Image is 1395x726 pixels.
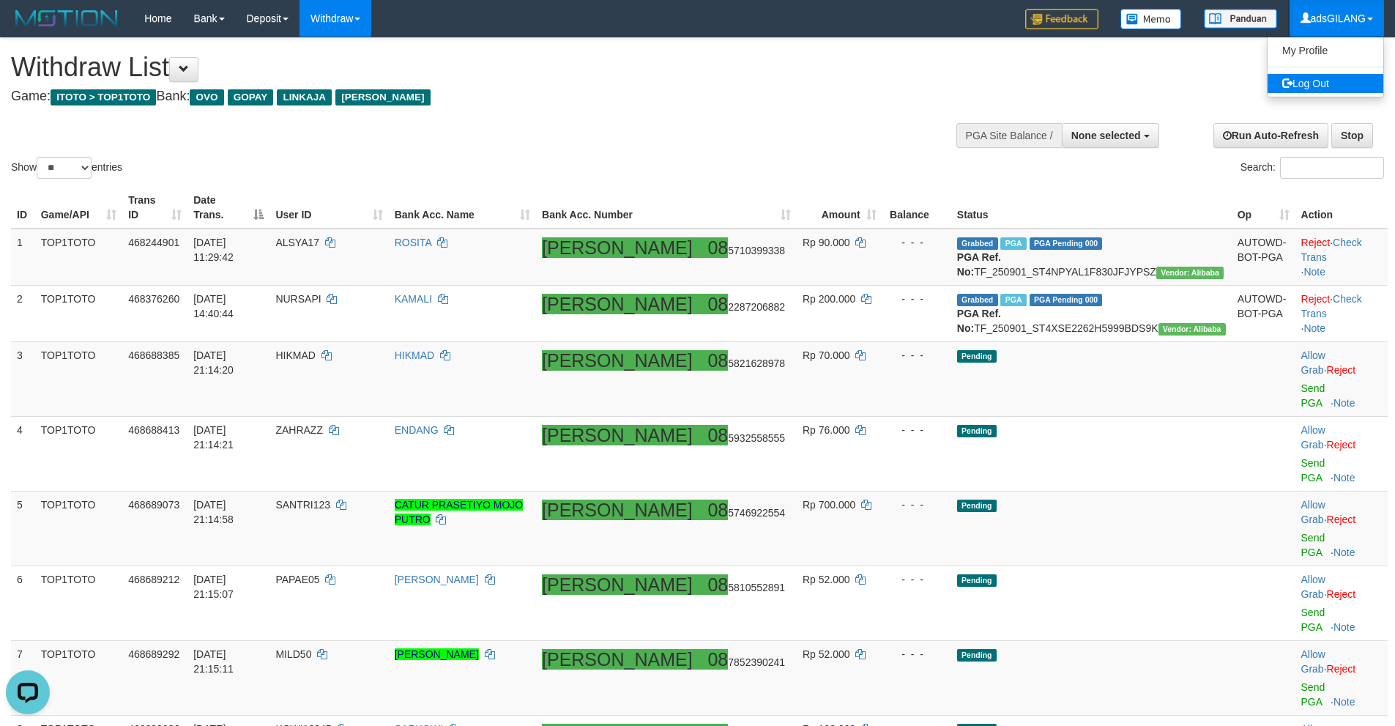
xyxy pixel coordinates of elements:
td: AUTOWD-BOT-PGA [1232,285,1295,341]
span: 468376260 [128,293,179,305]
a: [PERSON_NAME] [395,648,479,660]
a: Reject [1327,514,1356,525]
th: Trans ID: activate to sort column ascending [122,187,187,229]
a: Allow Grab [1301,424,1325,451]
span: ITOTO > TOP1TOTO [51,89,156,105]
span: [DATE] 21:14:21 [193,424,234,451]
span: Pending [957,425,997,437]
a: Send PGA [1301,382,1325,409]
ah_el_jm_1756146672679: 08 [707,500,728,520]
span: · [1301,349,1327,376]
td: AUTOWD-BOT-PGA [1232,229,1295,286]
a: HIKMAD [395,349,434,361]
td: · [1295,416,1388,491]
td: 3 [11,341,35,416]
ah_el_jm_1756146672679: [PERSON_NAME] [542,574,693,595]
td: · [1295,566,1388,640]
img: Button%20Memo.svg [1120,9,1182,29]
span: · [1301,499,1327,525]
a: ENDANG [395,424,439,436]
ah_el_jm_1756146672679: 08 [707,350,728,371]
span: MILD50 [275,648,311,660]
a: Send PGA [1301,532,1325,558]
button: Open LiveChat chat widget [6,6,50,50]
span: [DATE] 21:14:58 [193,499,234,525]
td: TOP1TOTO [35,640,122,715]
span: OVO [190,89,223,105]
td: TF_250901_ST4XSE2262H5999BDS9K [951,285,1232,341]
td: TOP1TOTO [35,229,122,286]
td: TOP1TOTO [35,341,122,416]
a: Note [1303,266,1325,278]
a: Allow Grab [1301,574,1325,600]
span: [DATE] 21:15:11 [193,648,234,675]
td: TOP1TOTO [35,285,122,341]
label: Show entries [11,157,122,179]
span: 468244901 [128,237,179,248]
span: · [1301,574,1327,600]
a: Check Trans [1301,293,1362,319]
a: Note [1333,397,1355,409]
th: Bank Acc. Name: activate to sort column ascending [389,187,536,229]
span: Vendor URL: https://settle4.1velocity.biz [1156,267,1224,279]
img: panduan.png [1204,9,1277,29]
span: Pending [957,649,997,662]
a: Run Auto-Refresh [1213,123,1328,148]
span: 468689292 [128,648,179,660]
span: [DATE] 11:29:42 [193,237,234,263]
span: Copy 085821628978 to clipboard [707,358,785,369]
a: Reject [1301,237,1331,248]
th: Game/API: activate to sort column ascending [35,187,122,229]
ah_el_jm_1756146672679: 08 [707,237,728,258]
span: Copy 085810552891 to clipboard [707,582,785,593]
span: · [1301,424,1327,451]
a: Send PGA [1301,681,1325,708]
a: Stop [1331,123,1373,148]
span: PAPAE05 [275,574,319,585]
th: Amount: activate to sort column ascending [797,187,882,229]
span: Vendor URL: https://settle4.1velocity.biz [1158,323,1226,336]
td: · [1295,491,1388,566]
td: 4 [11,416,35,491]
button: None selected [1062,123,1159,148]
span: Rp 700.000 [803,499,855,511]
td: TOP1TOTO [35,566,122,640]
ah_el_jm_1756146672679: [PERSON_NAME] [542,500,693,520]
span: NURSAPI [275,293,321,305]
span: Copy 085932558555 to clipboard [707,432,785,444]
span: Marked by adsGILANG [1000,294,1026,306]
div: - - - [888,235,945,250]
ah_el_jm_1756146672679: 08 [707,294,728,314]
td: TOP1TOTO [35,491,122,566]
a: Log Out [1268,74,1383,93]
a: Allow Grab [1301,349,1325,376]
span: Grabbed [957,294,998,306]
div: - - - [888,423,945,437]
th: Status [951,187,1232,229]
span: Pending [957,500,997,512]
td: 5 [11,491,35,566]
span: Copy 087852390241 to clipboard [707,656,785,668]
span: LINKAJA [277,89,332,105]
td: · [1295,640,1388,715]
span: GOPAY [228,89,274,105]
a: Reject [1327,364,1356,376]
a: Note [1303,322,1325,334]
a: Note [1333,696,1355,708]
img: Feedback.jpg [1025,9,1098,29]
a: Reject [1327,588,1356,600]
ah_el_jm_1756146672679: 08 [707,574,728,595]
td: 1 [11,229,35,286]
span: ZAHRAZZ [275,424,323,436]
div: - - - [888,292,945,306]
span: Pending [957,350,997,363]
span: Rp 52.000 [803,574,850,585]
td: · · [1295,229,1388,286]
span: [PERSON_NAME] [335,89,430,105]
td: · [1295,341,1388,416]
select: Showentries [37,157,92,179]
th: Op: activate to sort column ascending [1232,187,1295,229]
span: · [1301,648,1327,675]
span: 468689073 [128,499,179,511]
span: ALSYA17 [275,237,319,248]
